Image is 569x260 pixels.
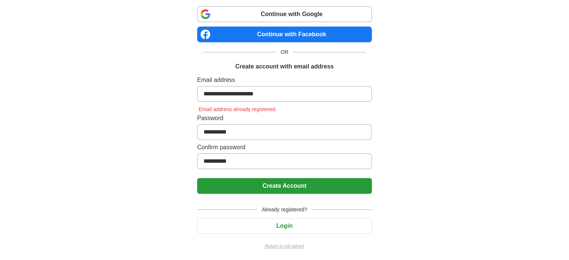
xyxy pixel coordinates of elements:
span: Email address already registered. [197,106,278,112]
button: Login [197,218,372,234]
a: Continue with Facebook [197,27,372,42]
a: Return to job advert [197,243,372,250]
label: Email address [197,76,372,85]
h1: Create account with email address [235,62,334,71]
a: Continue with Google [197,6,372,22]
button: Create Account [197,178,372,194]
label: Confirm password [197,143,372,152]
a: Login [197,223,372,229]
span: Already registered? [257,206,312,214]
span: OR [276,48,293,56]
label: Password [197,114,372,123]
